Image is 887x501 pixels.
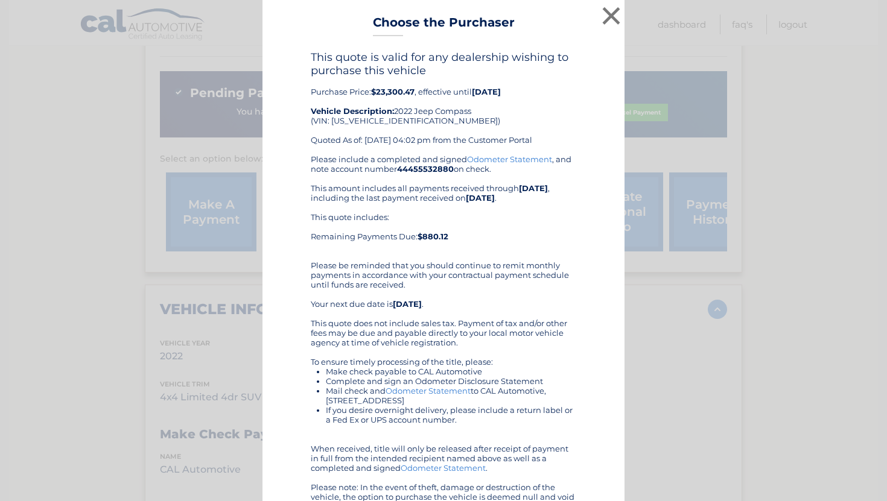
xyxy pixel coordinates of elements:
[311,106,394,116] strong: Vehicle Description:
[418,232,448,241] b: $880.12
[311,51,576,154] div: Purchase Price: , effective until 2022 Jeep Compass (VIN: [US_VEHICLE_IDENTIFICATION_NUMBER]) Quo...
[311,212,576,251] div: This quote includes: Remaining Payments Due:
[386,386,471,395] a: Odometer Statement
[401,463,486,473] a: Odometer Statement
[397,164,454,174] b: 44455532880
[371,87,415,96] b: $23,300.47
[326,386,576,405] li: Mail check and to CAL Automotive, [STREET_ADDRESS]
[467,154,552,164] a: Odometer Statement
[326,405,576,424] li: If you desire overnight delivery, please include a return label or a Fed Ex or UPS account number.
[472,87,501,96] b: [DATE]
[373,15,515,36] h3: Choose the Purchaser
[519,183,548,193] b: [DATE]
[393,299,422,309] b: [DATE]
[311,51,576,77] h4: This quote is valid for any dealership wishing to purchase this vehicle
[599,4,623,28] button: ×
[326,376,576,386] li: Complete and sign an Odometer Disclosure Statement
[466,193,495,203] b: [DATE]
[326,367,576,376] li: Make check payable to CAL Automotive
